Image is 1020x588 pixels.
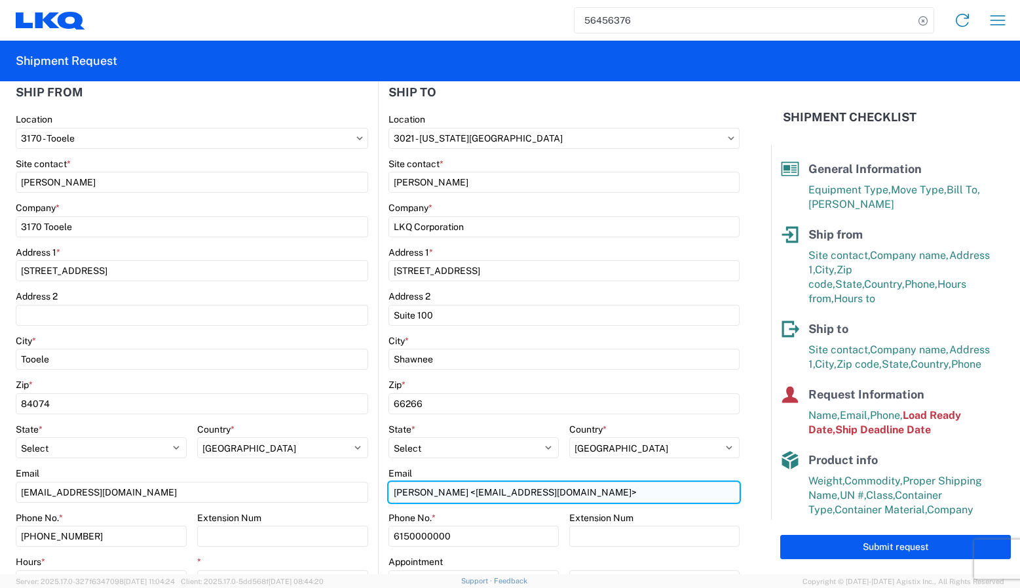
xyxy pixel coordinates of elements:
[951,358,981,370] span: Phone
[840,489,866,501] span: UN #,
[835,278,864,290] span: State,
[16,128,368,149] input: Select
[16,578,175,585] span: Server: 2025.17.0-327f6347098
[181,578,324,585] span: Client: 2025.17.0-5dd568f
[808,249,870,262] span: Site contact,
[388,290,430,302] label: Address 2
[16,290,58,302] label: Address 2
[870,343,949,356] span: Company name,
[388,379,406,391] label: Zip
[905,278,937,290] span: Phone,
[388,423,415,435] label: State
[16,158,71,170] label: Site contact
[834,292,875,305] span: Hours to
[808,453,878,467] span: Product info
[197,423,235,435] label: Country
[844,475,903,487] span: Commodity,
[866,489,895,501] span: Class,
[808,475,844,487] span: Weight,
[16,335,36,347] label: City
[388,86,436,99] h2: Ship to
[803,576,1004,587] span: Copyright © [DATE]-[DATE] Agistix Inc., All Rights Reserved
[124,578,175,585] span: [DATE] 11:04:24
[947,184,980,196] span: Bill To,
[16,512,63,524] label: Phone No.
[16,202,60,214] label: Company
[16,556,45,568] label: Hours
[461,577,494,585] a: Support
[864,278,905,290] span: Country,
[388,512,436,524] label: Phone No.
[388,246,433,258] label: Address 1
[569,512,633,524] label: Extension Num
[16,379,33,391] label: Zip
[840,409,870,421] span: Email,
[815,264,837,276] span: City,
[839,518,912,530] span: Contact Name,
[16,86,83,99] h2: Ship from
[16,53,117,69] h2: Shipment Request
[808,409,840,421] span: Name,
[808,198,894,210] span: [PERSON_NAME]
[870,409,903,421] span: Phone,
[388,556,443,568] label: Appointment
[837,358,882,370] span: Zip code,
[388,158,444,170] label: Site contact
[388,467,412,479] label: Email
[808,227,863,241] span: Ship from
[808,387,924,401] span: Request Information
[783,109,916,125] h2: Shipment Checklist
[882,358,911,370] span: State,
[808,184,891,196] span: Equipment Type,
[197,512,261,524] label: Extension Num
[388,113,425,125] label: Location
[388,128,740,149] input: Select
[808,162,922,176] span: General Information
[575,8,914,33] input: Shipment, tracking or reference number
[16,423,43,435] label: State
[269,578,324,585] span: [DATE] 08:44:20
[815,358,837,370] span: City,
[912,518,984,530] span: Phone Number
[388,335,409,347] label: City
[835,423,931,436] span: Ship Deadline Date
[891,184,947,196] span: Move Type,
[16,113,52,125] label: Location
[16,246,60,258] label: Address 1
[16,467,39,479] label: Email
[388,202,432,214] label: Company
[911,358,951,370] span: Country,
[808,343,870,356] span: Site contact,
[835,503,927,516] span: Container Material,
[870,249,949,262] span: Company name,
[808,322,848,336] span: Ship to
[494,577,527,585] a: Feedback
[780,535,1011,559] button: Submit request
[569,423,607,435] label: Country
